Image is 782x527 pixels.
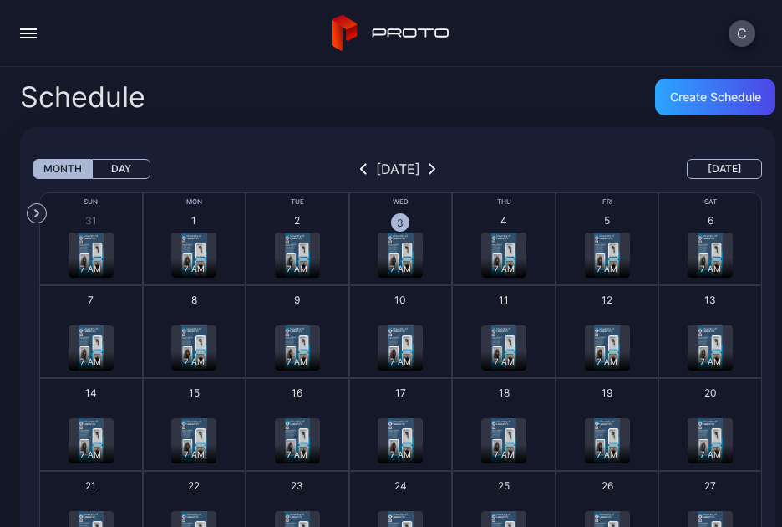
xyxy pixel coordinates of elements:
[349,378,453,471] button: 177 AM
[292,386,302,400] div: 16
[556,285,659,378] button: 127 AM
[500,213,507,228] div: 4
[246,197,349,207] div: Tue
[481,444,526,463] div: 7 AM
[704,478,716,493] div: 27
[39,197,143,207] div: Sun
[378,444,423,463] div: 7 AM
[687,159,762,179] button: [DATE]
[88,293,94,307] div: 7
[556,378,659,471] button: 197 AM
[143,378,246,471] button: 157 AM
[452,197,556,207] div: Thu
[85,213,97,228] div: 31
[704,293,716,307] div: 13
[394,478,407,493] div: 24
[688,351,733,371] div: 7 AM
[171,444,216,463] div: 7 AM
[395,386,406,400] div: 17
[658,378,762,471] button: 207 AM
[143,285,246,378] button: 87 AM
[349,197,453,207] div: Wed
[585,258,630,278] div: 7 AM
[246,378,349,471] button: 167 AM
[69,444,114,463] div: 7 AM
[291,478,303,493] div: 23
[33,159,92,179] button: Month
[391,213,409,232] div: 3
[143,197,246,207] div: Mon
[349,285,453,378] button: 107 AM
[481,351,526,371] div: 7 AM
[452,285,556,378] button: 117 AM
[92,159,150,179] button: Day
[294,293,300,307] div: 9
[585,444,630,463] div: 7 AM
[452,192,556,285] button: 47 AM
[602,478,613,493] div: 26
[604,213,610,228] div: 5
[39,285,143,378] button: 77 AM
[171,258,216,278] div: 7 AM
[602,293,612,307] div: 12
[602,386,612,400] div: 19
[39,192,143,285] button: 317 AM
[246,285,349,378] button: 97 AM
[191,293,197,307] div: 8
[85,478,96,493] div: 21
[499,293,509,307] div: 11
[670,90,761,104] div: Create Schedule
[688,444,733,463] div: 7 AM
[585,351,630,371] div: 7 AM
[191,213,196,228] div: 1
[275,351,320,371] div: 7 AM
[294,213,300,228] div: 2
[688,258,733,278] div: 7 AM
[499,386,510,400] div: 18
[708,213,713,228] div: 6
[452,378,556,471] button: 187 AM
[85,386,97,400] div: 14
[394,293,406,307] div: 10
[481,258,526,278] div: 7 AM
[69,351,114,371] div: 7 AM
[171,351,216,371] div: 7 AM
[349,192,453,285] button: 37 AM
[655,79,775,115] button: Create Schedule
[658,192,762,285] button: 67 AM
[729,20,755,47] button: C
[189,386,200,400] div: 15
[188,478,200,493] div: 22
[498,478,510,493] div: 25
[378,351,423,371] div: 7 AM
[556,197,659,207] div: Fri
[658,197,762,207] div: Sat
[69,258,114,278] div: 7 AM
[20,82,145,112] h2: Schedule
[376,159,420,179] div: [DATE]
[378,258,423,278] div: 7 AM
[275,444,320,463] div: 7 AM
[704,386,717,400] div: 20
[39,378,143,471] button: 147 AM
[275,258,320,278] div: 7 AM
[658,285,762,378] button: 137 AM
[556,192,659,285] button: 57 AM
[143,192,246,285] button: 17 AM
[246,192,349,285] button: 27 AM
